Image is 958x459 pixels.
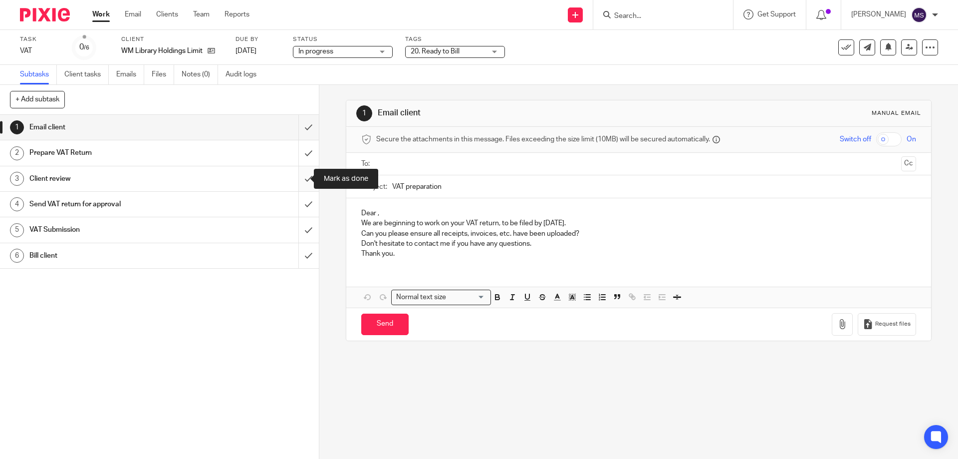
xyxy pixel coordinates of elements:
span: Normal text size [394,292,448,303]
small: /6 [84,45,89,50]
a: Reports [225,9,249,19]
div: 2 [10,146,24,160]
span: 20. Ready to Bill [411,48,460,55]
h1: Prepare VAT Return [29,145,202,160]
p: [PERSON_NAME] [851,9,906,19]
a: Work [92,9,110,19]
label: Client [121,35,223,43]
label: Due by [236,35,280,43]
a: Notes (0) [182,65,218,84]
div: Manual email [872,109,921,117]
button: Request files [858,313,916,336]
div: 6 [10,249,24,263]
span: Get Support [757,11,796,18]
div: 4 [10,197,24,211]
div: Search for option [391,290,491,305]
label: To: [361,159,372,169]
input: Search [613,12,703,21]
button: + Add subtask [10,91,65,108]
span: In progress [298,48,333,55]
h1: Bill client [29,248,202,263]
h1: Email client [378,108,660,118]
div: 1 [356,105,372,121]
span: Request files [875,320,911,328]
div: VAT [20,46,60,56]
a: Team [193,9,210,19]
a: Client tasks [64,65,109,84]
a: Email [125,9,141,19]
span: Secure the attachments in this message. Files exceeding the size limit (10MB) will be secured aut... [376,134,710,144]
div: 0 [79,41,89,53]
span: [DATE] [236,47,256,54]
h1: VAT Submission [29,222,202,237]
h1: Email client [29,120,202,135]
p: We are beginning to work on your VAT return, to be filed by [DATE]. [361,218,916,228]
a: Files [152,65,174,84]
div: 5 [10,223,24,237]
img: svg%3E [911,7,927,23]
label: Tags [405,35,505,43]
input: Send [361,314,409,335]
span: On [907,134,916,144]
p: Dear , [361,208,916,218]
h1: Send VAT return for approval [29,197,202,212]
label: Subject: [361,182,387,192]
h1: Client review [29,171,202,186]
img: Pixie [20,8,70,21]
a: Clients [156,9,178,19]
button: Cc [901,156,916,171]
p: Can you please ensure all receipts, invoices, etc. have been uploaded? [361,229,916,239]
a: Audit logs [226,65,264,84]
p: Don't hesitate to contact me if you have any questions. [361,239,916,249]
span: Switch off [840,134,871,144]
p: WM Library Holdings Limited [121,46,203,56]
p: Thank you. [361,249,916,259]
div: 3 [10,172,24,186]
label: Task [20,35,60,43]
a: Subtasks [20,65,57,84]
a: Emails [116,65,144,84]
label: Status [293,35,393,43]
div: 1 [10,120,24,134]
input: Search for option [449,292,485,303]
